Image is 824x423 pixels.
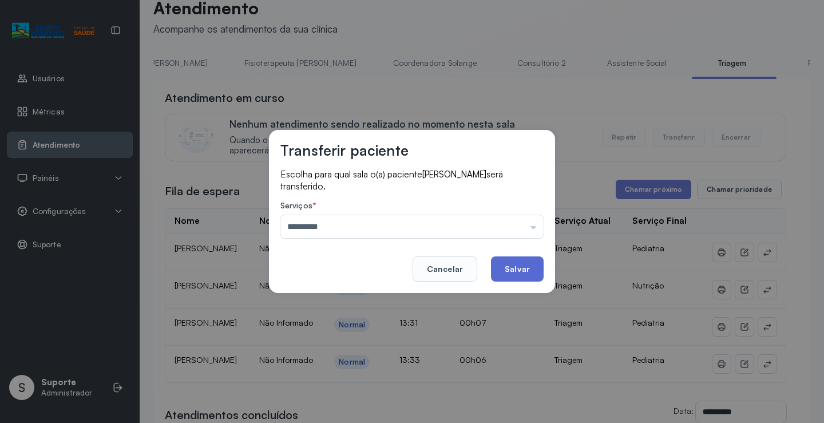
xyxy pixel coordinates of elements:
button: Salvar [491,256,544,282]
h3: Transferir paciente [280,141,409,159]
span: Serviços [280,200,312,210]
span: [PERSON_NAME] [422,169,486,180]
p: Escolha para qual sala o(a) paciente será transferido. [280,168,544,192]
button: Cancelar [413,256,477,282]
